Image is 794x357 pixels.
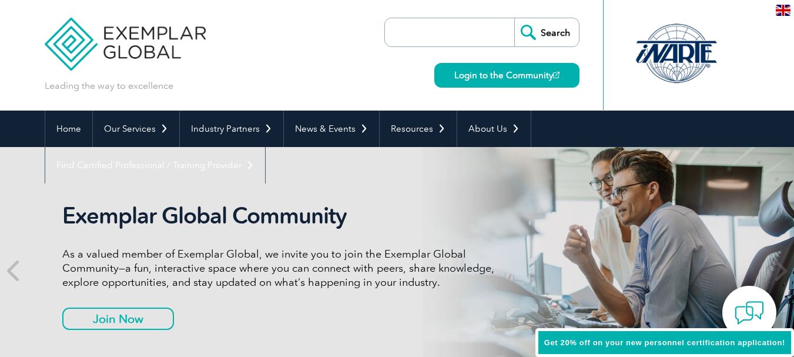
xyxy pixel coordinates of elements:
p: Leading the way to excellence [45,79,173,92]
img: open_square.png [553,72,560,78]
input: Search [514,18,579,46]
img: contact-chat.png [735,298,764,328]
p: As a valued member of Exemplar Global, we invite you to join the Exemplar Global Community—a fun,... [62,247,503,289]
span: Get 20% off on your new personnel certification application! [544,338,785,347]
a: Join Now [62,308,174,330]
a: Resources [380,111,457,147]
h2: Exemplar Global Community [62,202,503,229]
a: News & Events [284,111,379,147]
img: en [776,5,790,16]
a: About Us [457,111,531,147]
a: Find Certified Professional / Training Provider [45,147,265,183]
a: Home [45,111,92,147]
a: Industry Partners [180,111,283,147]
a: Login to the Community [434,63,579,88]
a: Our Services [93,111,179,147]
